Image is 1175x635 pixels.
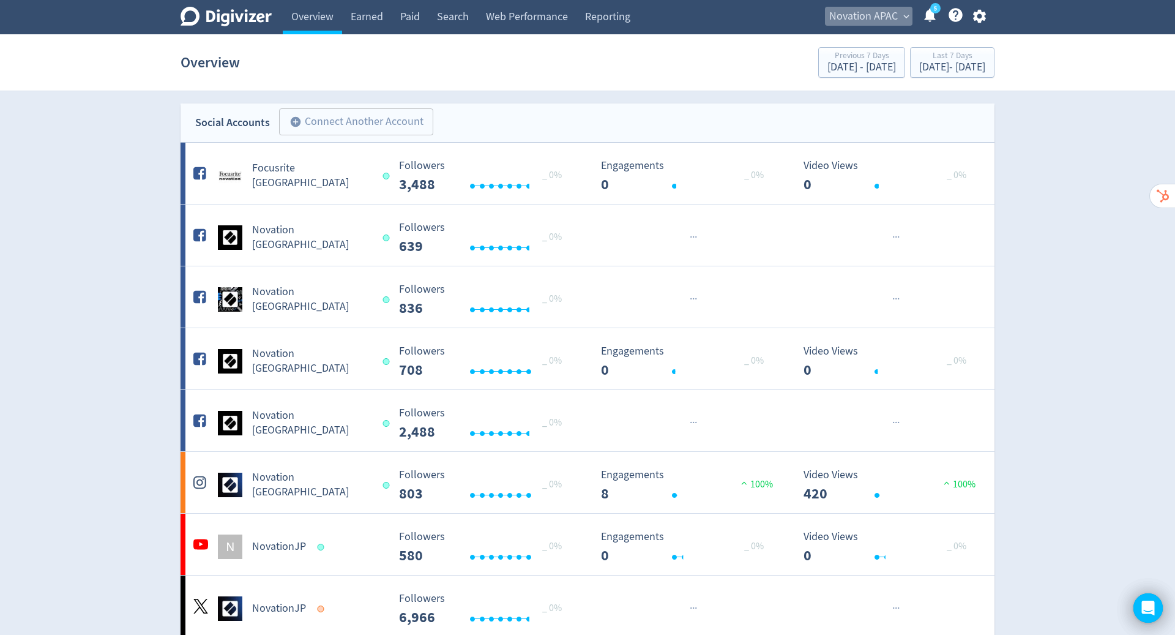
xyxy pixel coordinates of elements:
span: _ 0% [542,478,562,490]
span: · [690,291,692,307]
a: Novation Hong Kong undefinedNovation [GEOGRAPHIC_DATA] Followers --- _ 0% Followers 639 ······ [181,205,994,266]
svg: Followers --- [393,469,576,502]
span: · [695,291,697,307]
svg: Engagements 0 [595,160,778,192]
span: _ 0% [542,231,562,243]
svg: Followers --- [393,345,576,378]
img: Novation Taiwan undefined [218,411,242,435]
span: · [897,415,900,430]
a: Novation Taiwan undefinedNovation [GEOGRAPHIC_DATA] Followers --- _ 0% Followers 2,488 ······ [181,390,994,451]
span: _ 0% [542,540,562,552]
div: [DATE] - [DATE] [919,62,985,73]
button: Previous 7 Days[DATE] - [DATE] [818,47,905,78]
span: Data last synced: 11 Sep 2025, 6:01am (AEST) [382,358,393,365]
span: · [895,291,897,307]
span: 100% [941,478,975,490]
span: · [692,230,695,245]
span: · [897,601,900,616]
svg: Followers --- [393,222,576,254]
span: · [692,415,695,430]
span: Data last synced: 11 Sep 2025, 11:02am (AEST) [318,544,328,550]
a: Connect Another Account [270,110,433,135]
img: Novation Japan undefined [218,473,242,497]
span: Data last synced: 11 Sep 2025, 7:02am (AEST) [382,482,393,489]
span: · [897,230,900,245]
span: · [892,291,895,307]
img: Novation Hong Kong undefined [218,225,242,250]
span: Novation APAC [829,7,898,26]
h5: NovationJP [252,601,306,616]
div: Open Intercom Messenger [1133,593,1163,623]
span: _ 0% [542,355,562,367]
h5: Novation [GEOGRAPHIC_DATA] [252,223,371,252]
span: expand_more [901,11,912,22]
svg: Followers --- [393,284,576,316]
div: Last 7 Days [919,51,985,62]
button: Connect Another Account [279,108,433,135]
a: 5 [930,3,941,13]
svg: Engagements 0 [595,345,778,378]
svg: Followers --- [393,593,576,625]
a: Novation Japan undefinedNovation [GEOGRAPHIC_DATA] Followers --- _ 0% Followers 803 Engagements 8... [181,452,994,513]
a: NNovationJP Followers --- _ 0% Followers 580 Engagements 0 Engagements 0 _ 0% Video Views 0 Video... [181,514,994,575]
span: _ 0% [744,540,764,552]
img: Novation Japan undefined [218,287,242,312]
h5: Novation [GEOGRAPHIC_DATA] [252,285,371,314]
span: · [897,291,900,307]
span: Data last synced: 19 Apr 2023, 5:26pm (AEST) [318,606,328,612]
div: N [218,535,242,559]
span: add_circle [289,116,302,128]
svg: Video Views 0 [797,160,981,192]
h5: Novation [GEOGRAPHIC_DATA] [252,470,371,500]
span: _ 0% [744,355,764,367]
svg: Followers --- [393,531,576,563]
span: · [892,230,895,245]
span: _ 0% [542,169,562,181]
span: · [695,230,697,245]
img: positive-performance.svg [738,478,750,487]
a: Novation Japan undefinedNovation [GEOGRAPHIC_DATA] Followers --- _ 0% Followers 836 ······ [181,266,994,328]
span: _ 0% [542,602,562,614]
span: _ 0% [947,540,966,552]
span: Data last synced: 11 Sep 2025, 6:01am (AEST) [382,420,393,427]
h5: Novation [GEOGRAPHIC_DATA] [252,347,371,376]
svg: Video Views 0 [797,531,981,563]
img: positive-performance.svg [941,478,953,487]
span: · [892,601,895,616]
span: Data last synced: 11 Sep 2025, 12:01pm (AEST) [382,173,393,179]
span: · [892,415,895,430]
img: Focusrite India undefined [218,163,242,188]
div: Previous 7 Days [827,51,896,62]
a: Novation Korea undefinedNovation [GEOGRAPHIC_DATA] Followers --- _ 0% Followers 708 Engagements 0... [181,328,994,389]
text: 5 [934,4,937,13]
h1: Overview [181,43,240,82]
button: Novation APAC [825,7,912,26]
h5: NovationJP [252,539,306,554]
svg: Video Views 420 [797,469,981,502]
span: Data last synced: 11 Sep 2025, 6:01am (AEST) [382,235,393,241]
a: Focusrite India undefinedFocusrite [GEOGRAPHIC_DATA] Followers --- _ 0% Followers 3,488 Engagemen... [181,143,994,204]
span: · [895,415,897,430]
span: _ 0% [542,416,562,429]
img: Novation Korea undefined [218,349,242,374]
span: · [692,601,695,616]
h5: Novation [GEOGRAPHIC_DATA] [252,408,371,438]
span: · [690,415,692,430]
span: · [895,601,897,616]
span: · [695,415,697,430]
div: [DATE] - [DATE] [827,62,896,73]
svg: Followers --- [393,160,576,192]
span: · [695,601,697,616]
span: _ 0% [744,169,764,181]
span: _ 0% [947,355,966,367]
span: _ 0% [542,293,562,305]
span: · [692,291,695,307]
span: · [690,230,692,245]
div: Social Accounts [195,114,270,132]
img: NovationJP undefined [218,596,242,621]
svg: Video Views 0 [797,345,981,378]
span: · [895,230,897,245]
svg: Engagements 0 [595,531,778,563]
span: _ 0% [947,169,966,181]
span: · [690,601,692,616]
